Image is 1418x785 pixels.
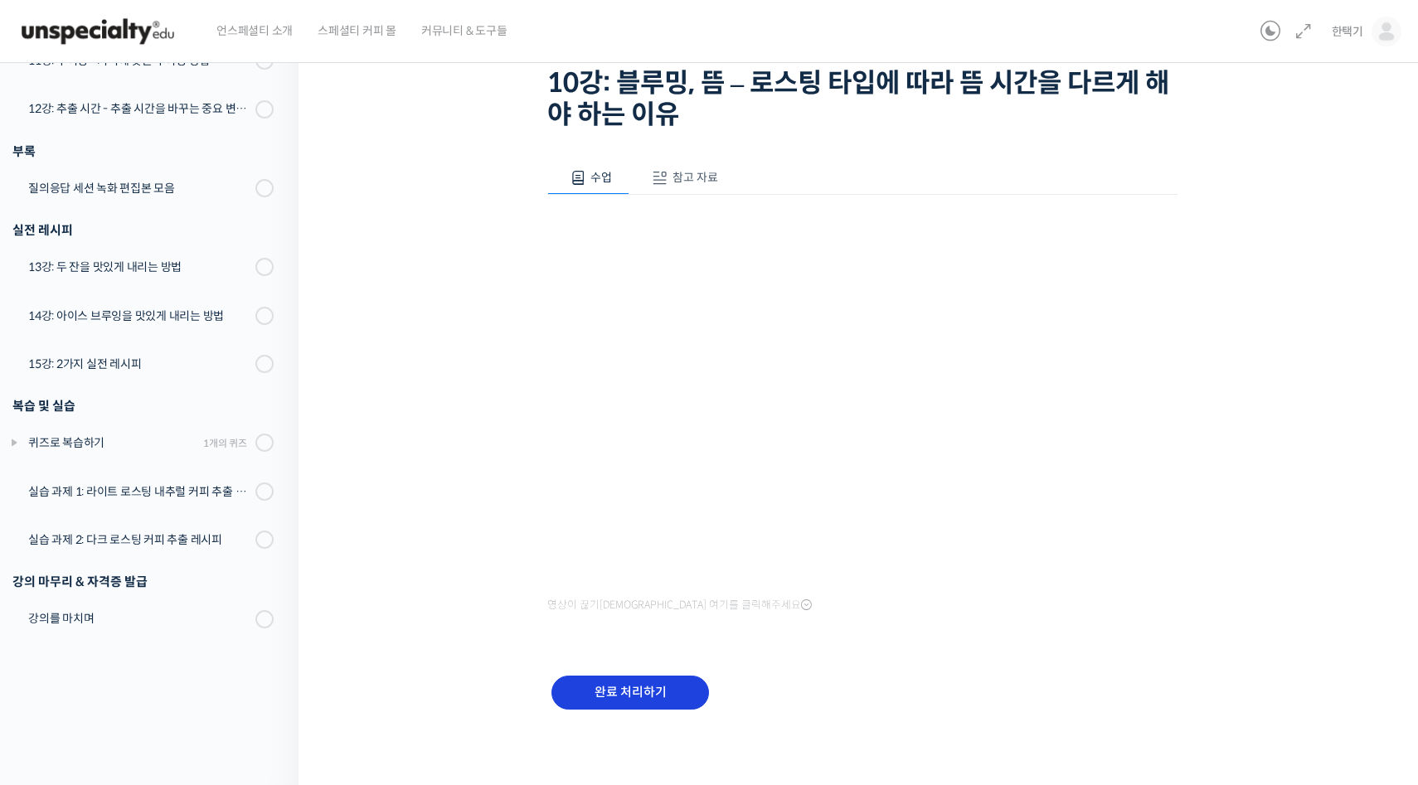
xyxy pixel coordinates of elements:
[203,435,247,451] div: 1개의 퀴즈
[28,609,250,628] div: 강의를 마치며
[28,434,198,452] div: 퀴즈로 복습하기
[12,570,274,593] div: 강의 마무리 & 자격증 발급
[28,531,250,549] div: 실습 과제 2: 다크 로스팅 커피 추출 레시피
[28,258,250,276] div: 13강: 두 잔을 맛있게 내리는 방법
[1332,24,1363,39] span: 한택기
[547,67,1178,131] h1: 10강: 블루밍, 뜸 – 로스팅 타입에 따라 뜸 시간을 다르게 해야 하는 이유
[52,550,62,564] span: 홈
[12,219,274,241] div: 실전 레시피
[590,170,612,185] span: 수업
[5,526,109,567] a: 홈
[12,140,274,162] div: 부록
[28,307,250,325] div: 14강: 아이스 브루잉을 맛있게 내리는 방법
[28,179,250,197] div: 질의응답 세션 녹화 편집본 모음
[12,395,274,417] div: 복습 및 실습
[551,676,709,710] input: 완료 처리하기
[152,551,172,565] span: 대화
[109,526,214,567] a: 대화
[214,526,318,567] a: 설정
[28,99,250,118] div: 12강: 추출 시간 - 추출 시간을 바꾸는 중요 변수 파헤치기
[256,550,276,564] span: 설정
[547,598,812,612] span: 영상이 끊기[DEMOGRAPHIC_DATA] 여기를 클릭해주세요
[28,482,250,501] div: 실습 과제 1: 라이트 로스팅 내추럴 커피 추출 레시피
[673,170,718,185] span: 참고 자료
[28,355,250,373] div: 15강: 2가지 실전 레시피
